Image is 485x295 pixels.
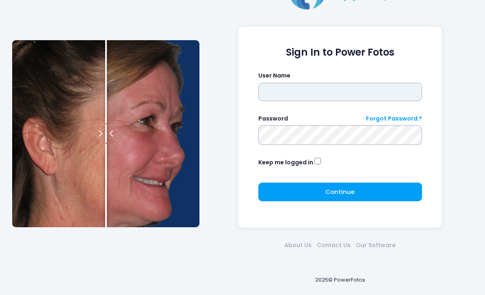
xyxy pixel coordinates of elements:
label: User Name [258,71,290,80]
a: About Us [282,241,314,250]
h1: Sign In to Power Fotos [258,47,422,58]
a: Forgot Password ? [366,114,422,123]
button: Continue [258,183,422,201]
span: Continue [325,187,355,196]
a: Contact Us [314,241,353,250]
a: Our Software [353,241,398,250]
label: Password [258,114,288,123]
label: Keep me logged in [258,158,313,167]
